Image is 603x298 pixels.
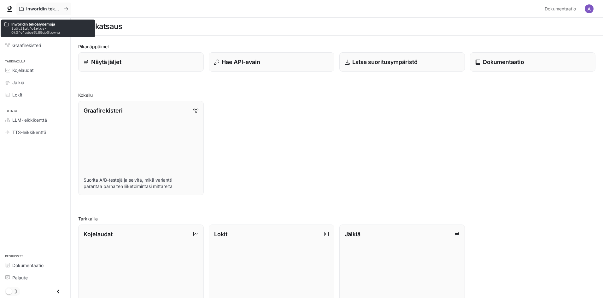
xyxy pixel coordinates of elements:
[542,3,580,15] a: Dokumentaatio
[51,285,65,298] button: Sulje laatikko
[5,109,17,113] font: Tutkia
[3,127,68,138] a: TTS-leikkikenttä
[3,77,68,88] a: Jälkiä
[3,114,68,126] a: LLM-leikkikenttä
[26,6,80,11] font: Inworldin tekoälydemoja
[545,6,576,11] font: Dokumentaatio
[12,263,44,268] font: Dokumentaatio
[3,89,68,100] a: Lokit
[339,52,465,72] a: Lataa suoritusympäristö
[352,59,418,65] font: Lataa suoritusympäristö
[3,272,68,283] a: Palaute
[12,67,34,73] font: Kojelaudat
[12,43,41,48] font: Graafirekisteri
[470,52,595,72] a: Dokumentaatio
[78,22,122,31] font: Yleiskatsaus
[3,65,68,76] a: Kojelaudat
[78,44,109,49] font: Pikanäppäimet
[222,59,260,65] font: Hae API-avain
[11,22,55,26] font: Inworldin tekoälydemoja
[3,40,68,51] a: Graafirekisteri
[78,52,204,72] a: Näytä jäljet
[12,130,46,135] font: TTS-leikkikenttä
[5,254,23,258] font: Resurssit
[84,107,123,114] font: Graafirekisteri
[209,52,334,72] button: Hae API-avain
[583,3,595,15] button: Käyttäjän avatar
[78,101,204,195] a: GraafirekisteriSuorita A/B-testejä ja selvitä, mikä variantti parantaa parhaiten liiketoimintasi ...
[12,92,22,97] font: Lokit
[11,26,60,35] font: työtilat/oletus-6k0fv4cdoe3i99qb2towha
[6,288,12,295] span: Tumman tilan vaihto
[585,4,594,13] img: Käyttäjän avatar
[483,59,524,65] font: Dokumentaatio
[78,92,93,98] font: Kokeilu
[16,3,71,15] button: Kaikki työtilat
[84,231,113,237] font: Kojelaudat
[3,260,68,271] a: Dokumentaatio
[12,275,28,280] font: Palaute
[78,216,98,221] font: Tarkkailla
[91,59,121,65] font: Näytä jäljet
[84,177,173,189] font: Suorita A/B-testejä ja selvitä, mikä variantti parantaa parhaiten liiketoimintasi mittareita
[345,231,360,237] font: Jälkiä
[12,117,47,123] font: LLM-leikkikenttä
[12,80,24,85] font: Jälkiä
[5,59,25,63] font: Tarkkailla
[214,231,227,237] font: Lokit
